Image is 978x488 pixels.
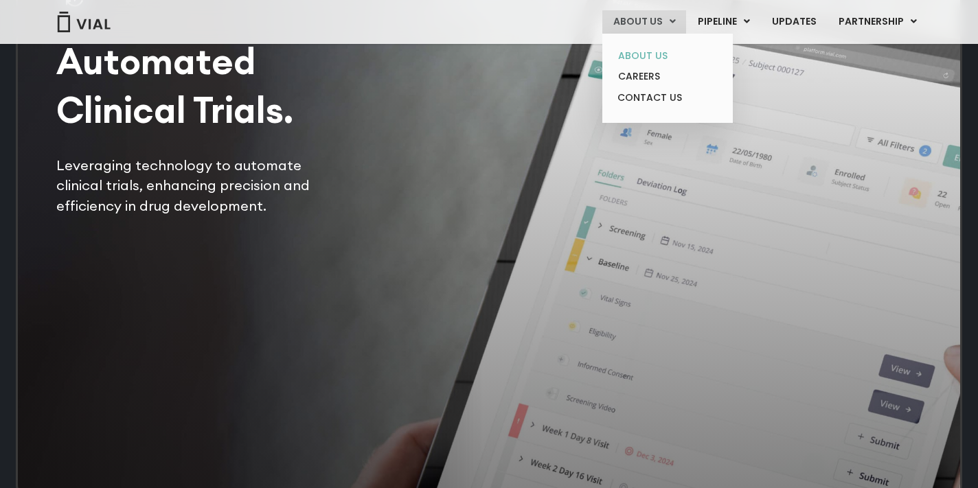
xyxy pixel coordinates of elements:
[607,66,727,87] a: CAREERS
[607,45,727,67] a: ABOUT US
[687,10,760,34] a: PIPELINEMenu Toggle
[828,10,928,34] a: PARTNERSHIPMenu Toggle
[761,10,827,34] a: UPDATES
[607,87,727,109] a: CONTACT US
[56,155,343,216] p: Leveraging technology to automate clinical trials, enhancing precision and efficiency in drug dev...
[56,12,111,32] img: Vial Logo
[56,37,343,135] h2: Automated Clinical Trials.
[602,10,686,34] a: ABOUT USMenu Toggle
